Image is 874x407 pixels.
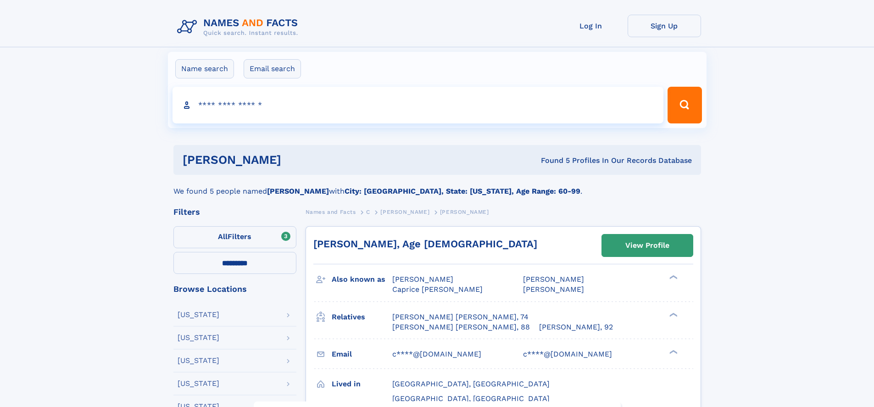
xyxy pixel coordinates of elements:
[173,208,296,216] div: Filters
[380,206,429,217] a: [PERSON_NAME]
[380,209,429,215] span: [PERSON_NAME]
[183,154,411,166] h1: [PERSON_NAME]
[392,322,530,332] a: [PERSON_NAME] [PERSON_NAME], 88
[523,275,584,284] span: [PERSON_NAME]
[178,380,219,387] div: [US_STATE]
[173,175,701,197] div: We found 5 people named with .
[178,357,219,364] div: [US_STATE]
[366,206,370,217] a: C
[628,15,701,37] a: Sign Up
[313,238,537,250] a: [PERSON_NAME], Age [DEMOGRAPHIC_DATA]
[667,312,678,318] div: ❯
[332,346,392,362] h3: Email
[173,226,296,248] label: Filters
[667,349,678,355] div: ❯
[523,285,584,294] span: [PERSON_NAME]
[178,311,219,318] div: [US_STATE]
[267,187,329,195] b: [PERSON_NAME]
[667,274,678,280] div: ❯
[173,15,306,39] img: Logo Names and Facts
[218,232,228,241] span: All
[306,206,356,217] a: Names and Facts
[366,209,370,215] span: C
[668,87,701,123] button: Search Button
[332,309,392,325] h3: Relatives
[602,234,693,256] a: View Profile
[539,322,613,332] a: [PERSON_NAME], 92
[554,15,628,37] a: Log In
[392,275,453,284] span: [PERSON_NAME]
[625,235,669,256] div: View Profile
[244,59,301,78] label: Email search
[392,312,529,322] a: [PERSON_NAME] [PERSON_NAME], 74
[332,376,392,392] h3: Lived in
[173,285,296,293] div: Browse Locations
[392,394,550,403] span: [GEOGRAPHIC_DATA], [GEOGRAPHIC_DATA]
[178,334,219,341] div: [US_STATE]
[175,59,234,78] label: Name search
[345,187,580,195] b: City: [GEOGRAPHIC_DATA], State: [US_STATE], Age Range: 60-99
[173,87,664,123] input: search input
[332,272,392,287] h3: Also known as
[440,209,489,215] span: [PERSON_NAME]
[392,379,550,388] span: [GEOGRAPHIC_DATA], [GEOGRAPHIC_DATA]
[392,285,483,294] span: Caprice [PERSON_NAME]
[411,156,692,166] div: Found 5 Profiles In Our Records Database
